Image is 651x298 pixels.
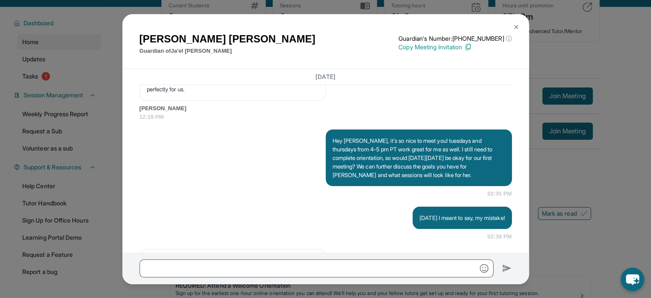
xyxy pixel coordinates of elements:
[464,43,472,51] img: Copy Icon
[419,214,505,222] p: [DATE] I meant to say, my mistake!
[488,232,512,241] span: 02:38 PM
[140,113,512,121] span: 12:19 PM
[513,24,520,30] img: Close Icon
[480,264,488,273] img: Emoji
[140,104,512,113] span: [PERSON_NAME]
[488,190,512,198] span: 02:35 PM
[505,34,511,43] span: ⓘ
[398,34,511,43] p: Guardian's Number: [PHONE_NUMBER]
[502,263,512,274] img: Send icon
[333,136,505,179] p: Hey [PERSON_NAME], it's so nice to meet you! tuesdays and thursdays from 4-5 pm PT work great for...
[140,72,512,81] h3: [DATE]
[140,31,315,47] h1: [PERSON_NAME] [PERSON_NAME]
[140,47,315,55] p: Guardian of Ja'el [PERSON_NAME]
[621,268,644,291] button: chat-button
[398,43,511,51] p: Copy Meeting Invitation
